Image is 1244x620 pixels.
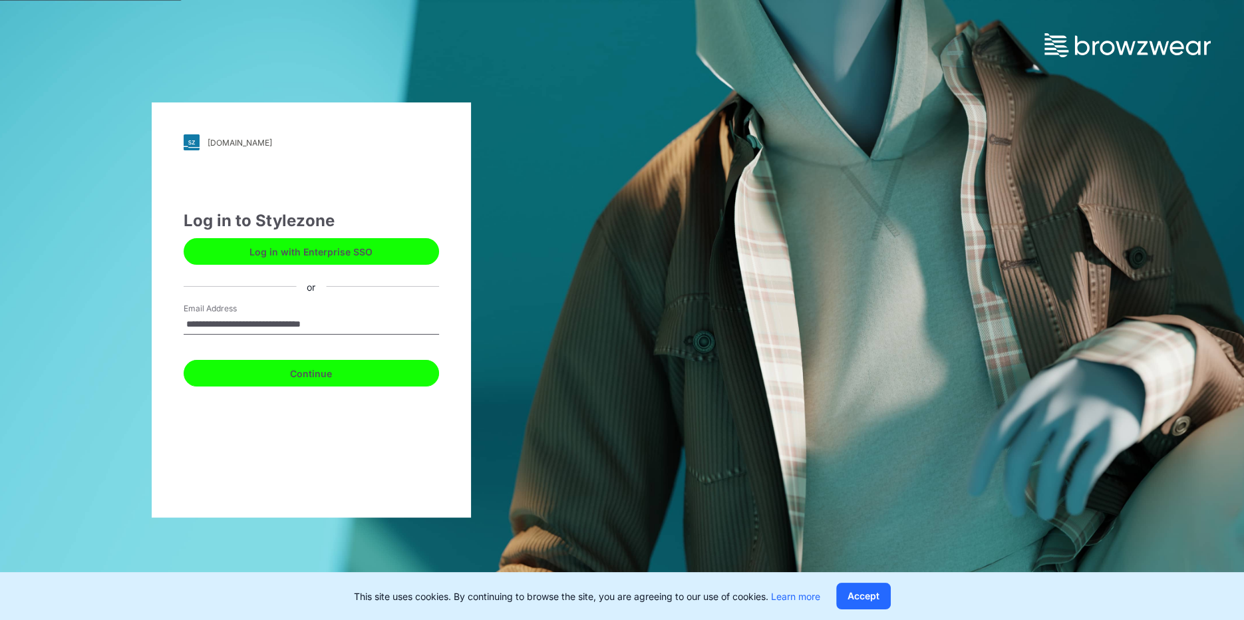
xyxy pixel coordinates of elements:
[184,303,277,315] label: Email Address
[184,238,439,265] button: Log in with Enterprise SSO
[836,583,891,609] button: Accept
[184,134,200,150] img: svg+xml;base64,PHN2ZyB3aWR0aD0iMjgiIGhlaWdodD0iMjgiIHZpZXdCb3g9IjAgMCAyOCAyOCIgZmlsbD0ibm9uZSIgeG...
[184,209,439,233] div: Log in to Stylezone
[184,360,439,387] button: Continue
[771,591,820,602] a: Learn more
[208,138,272,148] div: [DOMAIN_NAME]
[296,279,326,293] div: or
[1044,33,1211,57] img: browzwear-logo.73288ffb.svg
[184,134,439,150] a: [DOMAIN_NAME]
[354,589,820,603] p: This site uses cookies. By continuing to browse the site, you are agreeing to our use of cookies.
